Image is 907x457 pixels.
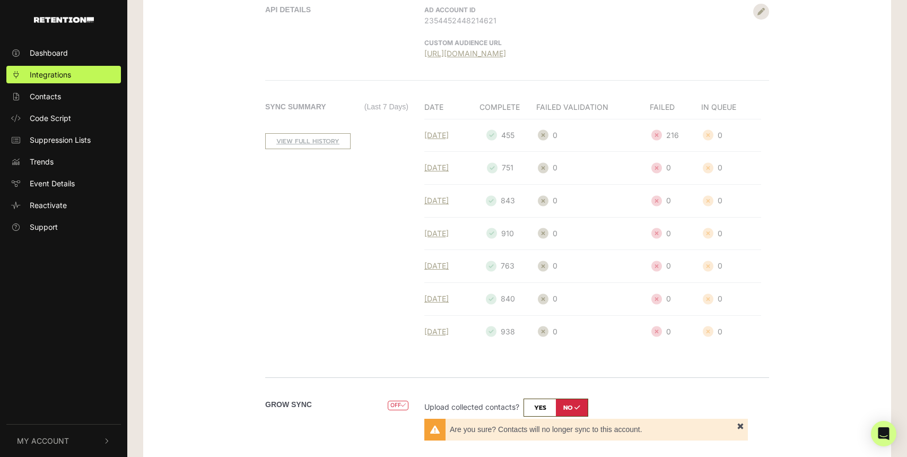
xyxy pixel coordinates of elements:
a: Contacts [6,88,121,105]
div: Open Intercom Messenger [871,421,896,446]
span: Support [30,221,58,232]
span: OFF [388,401,408,411]
p: Upload collected contacts? [424,399,748,417]
span: Contacts [30,91,61,102]
span: Suppression Lists [30,134,91,145]
span: × [737,422,744,429]
span: My Account [17,435,69,446]
a: Code Script [6,109,121,127]
span: Reactivate [30,200,67,211]
span: Dashboard [30,47,68,58]
span: Code Script [30,113,71,124]
a: Dashboard [6,44,121,62]
a: Support [6,218,121,236]
button: Close [733,419,748,433]
label: Grow Sync [265,399,312,410]
button: My Account [6,425,121,457]
a: Trends [6,153,121,170]
span: Event Details [30,178,75,189]
img: Retention.com [34,17,94,23]
a: Suppression Lists [6,131,121,149]
span: Are you sure? Contacts will no longer sync to this account. [450,425,737,434]
span: Integrations [30,69,71,80]
a: Integrations [6,66,121,83]
a: Event Details [6,175,121,192]
span: Trends [30,156,54,167]
a: Reactivate [6,196,121,214]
